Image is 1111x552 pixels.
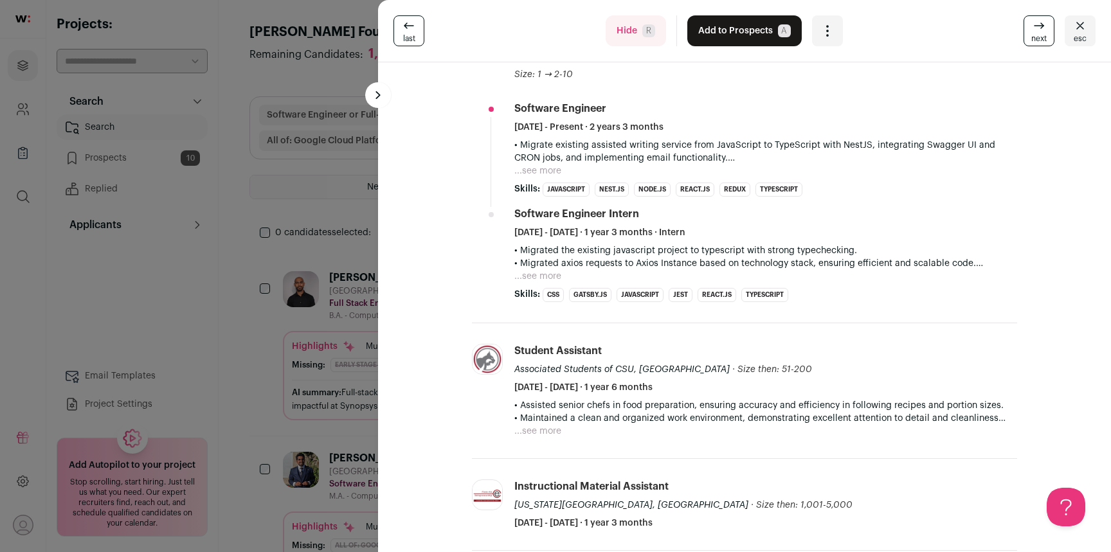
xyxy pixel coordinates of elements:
[1031,33,1047,44] span: next
[669,288,692,302] li: Jest
[514,381,653,394] span: [DATE] - [DATE] · 1 year 6 months
[617,288,664,302] li: JavaScript
[514,270,561,283] button: ...see more
[687,15,802,46] button: Add to ProspectsA
[812,15,843,46] button: Open dropdown
[514,479,669,494] div: Instructional Material Assistant
[1047,488,1085,526] iframe: Help Scout Beacon - Open
[514,344,602,358] div: Student Assistant
[514,207,639,221] div: Software Engineer Intern
[514,165,561,177] button: ...see more
[393,15,424,46] a: last
[514,226,685,239] span: [DATE] - [DATE] · 1 year 3 months · Intern
[514,70,573,79] span: Size: 1 → 2-10
[1074,33,1087,44] span: esc
[473,344,502,374] img: d3d0e40b0e73009f08e2c49fb4654440d7c397ab15ad765a9586ff79d05ebb71
[778,24,791,37] span: A
[514,517,653,530] span: [DATE] - [DATE] · 1 year 3 months
[514,399,1017,412] p: • Assisted senior chefs in food preparation, ensuring accuracy and efficiency in following recipe...
[473,485,502,505] img: 07343c1fb55f19860cae5e79921d6899b1bf0e7dca2eefb684ed2ff0c52a2d4d.jpg
[514,139,1017,165] p: • Migrate existing assisted writing service from JavaScript to TypeScript with NestJS, integratin...
[606,15,666,46] button: HideR
[514,365,730,374] span: Associated Students of CSU, [GEOGRAPHIC_DATA]
[1024,15,1054,46] a: next
[751,501,853,510] span: · Size then: 1,001-5,000
[755,183,802,197] li: TypeScript
[403,33,415,44] span: last
[514,121,664,134] span: [DATE] - Present · 2 years 3 months
[698,288,736,302] li: React.js
[642,24,655,37] span: R
[543,288,564,302] li: CSS
[514,425,561,438] button: ...see more
[1065,15,1096,46] button: Close
[569,288,611,302] li: Gatsby.js
[514,244,1017,257] p: • Migrated the existing javascript project to typescript with strong typechecking.
[514,288,540,301] span: Skills:
[514,257,1017,270] p: • Migrated axios requests to Axios Instance based on technology stack, ensuring efficient and sca...
[719,183,750,197] li: Redux
[514,412,1017,425] p: • Maintained a clean and organized work environment, demonstrating excellent attention to detail ...
[732,365,812,374] span: · Size then: 51-200
[676,183,714,197] li: React.js
[514,183,540,195] span: Skills:
[741,288,788,302] li: TypeScript
[634,183,671,197] li: Node.js
[514,501,748,510] span: [US_STATE][GEOGRAPHIC_DATA], [GEOGRAPHIC_DATA]
[595,183,629,197] li: Nest.js
[543,183,590,197] li: JavaScript
[514,102,606,116] div: Software Engineer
